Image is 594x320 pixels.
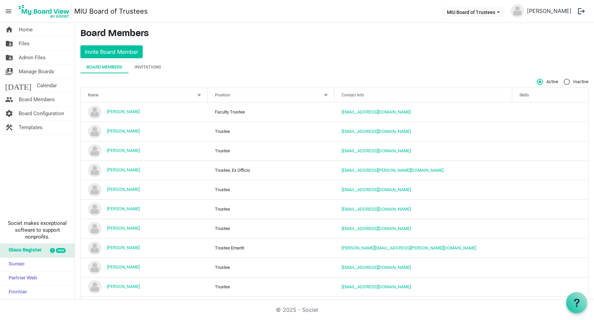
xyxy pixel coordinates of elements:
span: [DATE] [5,79,31,92]
td: akouider@miu.edu is template cell column header Contact Info [334,103,512,122]
td: Trustee column header Position [208,141,335,161]
td: Trustee column header Position [208,219,335,238]
a: [PERSON_NAME] [107,226,140,231]
span: construction [5,121,13,134]
span: Manage Boards [19,65,54,78]
span: Admin Files [19,51,46,64]
td: Trustee column header Position [208,258,335,277]
td: is template cell column header Skills [512,122,589,141]
button: logout [574,4,589,18]
td: Barbara Dreier is template cell column header Name [81,141,208,161]
span: Name [88,93,98,97]
img: no-profile-picture.svg [88,125,101,138]
img: no-profile-picture.svg [88,261,101,274]
td: blevine@tm.org is template cell column header Contact Info [334,180,512,199]
td: Bruce Currivan is template cell column header Name [81,199,208,219]
span: Position [215,93,230,97]
a: [PERSON_NAME][EMAIL_ADDRESS][PERSON_NAME][DOMAIN_NAME] [342,245,476,250]
img: no-profile-picture.svg [88,164,101,177]
td: Chris Hartnett is template cell column header Name [81,238,208,258]
a: [EMAIL_ADDRESS][DOMAIN_NAME] [342,187,411,192]
span: folder_shared [5,37,13,50]
td: bill.smith@miu.edu is template cell column header Contact Info [334,161,512,180]
td: is template cell column header Skills [512,277,589,296]
span: people [5,93,13,106]
span: Contact Info [342,93,364,97]
a: [PERSON_NAME] [107,206,140,211]
span: Board Configuration [19,107,64,120]
a: [EMAIL_ADDRESS][DOMAIN_NAME] [342,129,411,134]
a: [PERSON_NAME] [107,264,140,270]
a: [PERSON_NAME] [107,245,140,250]
img: no-profile-picture.svg [88,105,101,119]
td: Trustee Emeriti column header Position [208,296,335,316]
a: [PERSON_NAME] [524,4,574,18]
td: is template cell column header Skills [512,141,589,161]
a: [EMAIL_ADDRESS][DOMAIN_NAME] [342,148,411,153]
span: home [5,23,13,36]
img: no-profile-picture.svg [88,280,101,294]
span: Board Members [19,93,55,106]
td: Diane Davis is template cell column header Name [81,258,208,277]
td: Trustee Emeriti column header Position [208,238,335,258]
a: [PERSON_NAME] [107,187,140,192]
td: greenfield.doug@gmail.com is template cell column header Contact Info [334,296,512,316]
a: [PERSON_NAME] [107,167,140,172]
button: Invite Board Member [80,45,143,58]
td: bcurrivan@gmail.com is template cell column header Contact Info [334,199,512,219]
div: Invitations [135,64,161,71]
td: donnaj617@gmail.com is template cell column header Contact Info [334,277,512,296]
td: yingwu.zhong@funplus.com is template cell column header Contact Info [334,122,512,141]
span: Societ makes exceptional software to support nonprofits. [3,220,72,240]
div: tab-header [80,61,589,73]
td: Brian Levine is template cell column header Name [81,180,208,199]
td: is template cell column header Skills [512,219,589,238]
td: Amine Kouider is template cell column header Name [81,103,208,122]
img: no-profile-picture.svg [88,144,101,158]
a: [PERSON_NAME] [107,148,140,153]
span: switch_account [5,65,13,78]
a: [EMAIL_ADDRESS][DOMAIN_NAME] [342,284,411,289]
td: Trustee column header Position [208,122,335,141]
span: Partner Web [5,272,37,285]
td: bdreier@miu.edu is template cell column header Contact Info [334,141,512,161]
a: © 2025 - Societ [276,306,318,313]
span: settings [5,107,13,120]
span: Files [19,37,30,50]
img: no-profile-picture.svg [511,4,524,18]
a: [EMAIL_ADDRESS][DOMAIN_NAME] [342,109,411,115]
span: Frontier [5,286,27,299]
td: Trustee, Ex Officio column header Position [208,161,335,180]
img: no-profile-picture.svg [88,222,101,235]
td: Carolyn King is template cell column header Name [81,219,208,238]
span: Glass Register [5,244,42,257]
a: [EMAIL_ADDRESS][DOMAIN_NAME] [342,207,411,212]
span: folder_shared [5,51,13,64]
img: no-profile-picture.svg [88,183,101,197]
span: Home [19,23,33,36]
div: new [56,248,66,253]
a: [EMAIL_ADDRESS][DOMAIN_NAME] [342,226,411,231]
a: [EMAIL_ADDRESS][DOMAIN_NAME] [342,265,411,270]
td: hridayatmavan1008@gmail.com is template cell column header Contact Info [334,258,512,277]
td: is template cell column header Skills [512,238,589,258]
td: Faculty Trustee column header Position [208,103,335,122]
span: Templates [19,121,43,134]
td: Trustee column header Position [208,277,335,296]
a: My Board View Logo [17,3,74,20]
td: Trustee column header Position [208,199,335,219]
a: [EMAIL_ADDRESS][PERSON_NAME][DOMAIN_NAME] [342,168,443,173]
td: is template cell column header Skills [512,258,589,277]
span: Skills [519,93,529,97]
h3: Board Members [80,28,589,40]
img: My Board View Logo [17,3,72,20]
a: MIU Board of Trustees [74,4,148,18]
td: Trustee column header Position [208,180,335,199]
td: is template cell column header Skills [512,180,589,199]
td: is template cell column header Skills [512,103,589,122]
td: cking@miu.edu is template cell column header Contact Info [334,219,512,238]
td: is template cell column header Skills [512,296,589,316]
span: Active [537,79,558,85]
img: no-profile-picture.svg [88,202,101,216]
td: Bill Smith is template cell column header Name [81,161,208,180]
